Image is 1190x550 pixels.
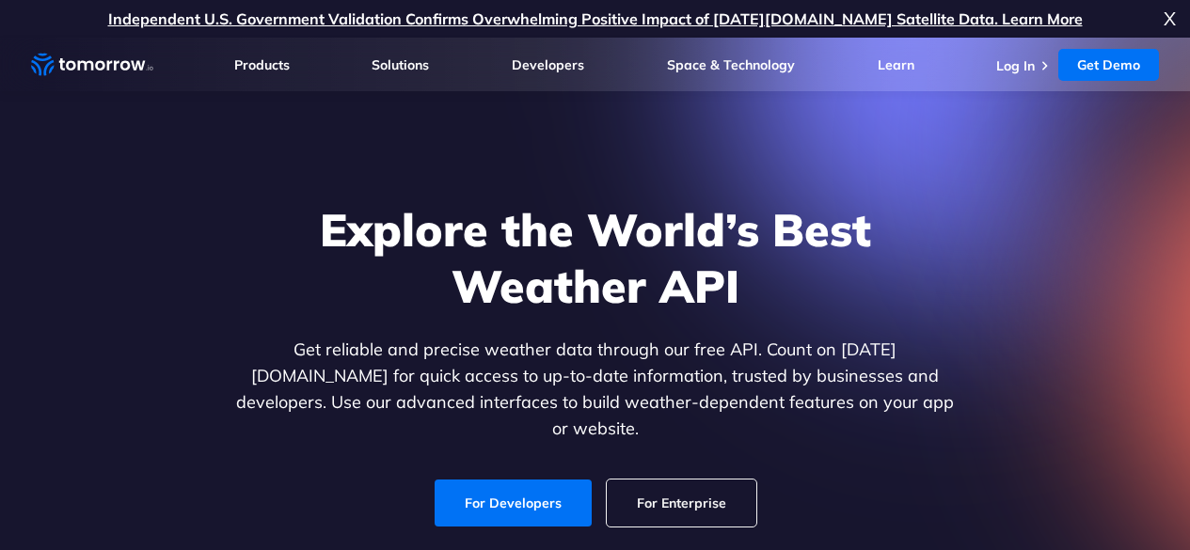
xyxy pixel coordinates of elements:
[1058,49,1159,81] a: Get Demo
[31,51,153,79] a: Home link
[667,56,795,73] a: Space & Technology
[232,201,959,314] h1: Explore the World’s Best Weather API
[232,337,959,442] p: Get reliable and precise weather data through our free API. Count on [DATE][DOMAIN_NAME] for quic...
[108,9,1083,28] a: Independent U.S. Government Validation Confirms Overwhelming Positive Impact of [DATE][DOMAIN_NAM...
[996,57,1035,74] a: Log In
[372,56,429,73] a: Solutions
[234,56,290,73] a: Products
[607,479,756,526] a: For Enterprise
[512,56,584,73] a: Developers
[878,56,914,73] a: Learn
[435,479,592,526] a: For Developers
